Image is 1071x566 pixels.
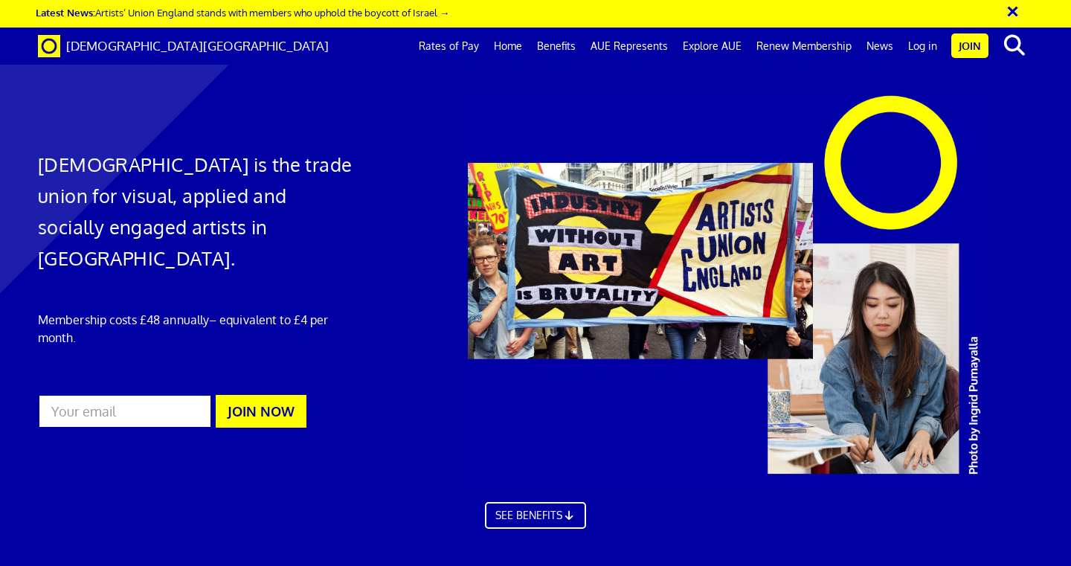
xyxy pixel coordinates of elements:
[27,28,340,65] a: Brand [DEMOGRAPHIC_DATA][GEOGRAPHIC_DATA]
[38,311,355,347] p: Membership costs £48 annually – equivalent to £4 per month.
[38,149,355,274] h1: [DEMOGRAPHIC_DATA] is the trade union for visual, applied and socially engaged artists in [GEOGRA...
[530,28,583,65] a: Benefits
[411,28,486,65] a: Rates of Pay
[901,28,945,65] a: Log in
[675,28,749,65] a: Explore AUE
[583,28,675,65] a: AUE Represents
[859,28,901,65] a: News
[38,394,212,428] input: Your email
[951,33,988,58] a: Join
[36,6,449,19] a: Latest News:Artists’ Union England stands with members who uphold the boycott of Israel →
[749,28,859,65] a: Renew Membership
[66,38,329,54] span: [DEMOGRAPHIC_DATA][GEOGRAPHIC_DATA]
[485,502,586,529] a: SEE BENEFITS
[216,395,306,428] button: JOIN NOW
[486,28,530,65] a: Home
[36,6,95,19] strong: Latest News:
[991,30,1037,61] button: search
